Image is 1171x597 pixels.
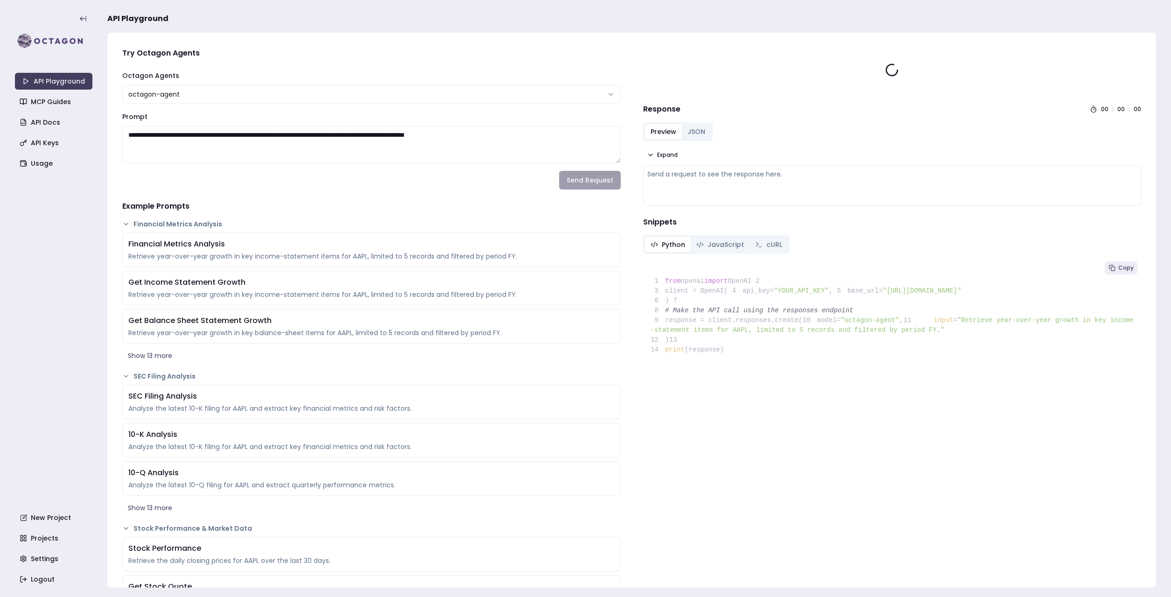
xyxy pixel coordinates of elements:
h4: Response [643,104,680,115]
a: API Playground [15,73,92,90]
span: model= [817,316,841,324]
div: Analyze the latest 10-Q filing for AAPL and extract quarterly performance metrics. [128,480,615,490]
div: 00 [1134,105,1141,113]
h4: Try Octagon Agents [122,48,621,59]
span: 13 [669,335,684,345]
span: 8 [651,306,666,316]
div: Financial Metrics Analysis [128,239,615,250]
div: Send a request to see the response here. [647,169,1137,179]
img: logo-rect-yK7x_WSZ.svg [15,32,92,50]
button: Copy [1105,261,1137,274]
a: New Project [16,509,93,526]
span: 7 [669,296,684,306]
span: openai [681,277,704,285]
div: Retrieve year-over-year growth in key income-statement items for AAPL, limited to 5 records and f... [128,290,615,299]
span: 5 [833,286,848,296]
div: Retrieve the daily closing prices for AAPL over the last 30 days. [128,556,615,565]
span: ) [651,336,669,344]
span: 6 [651,296,666,306]
div: : [1112,105,1114,113]
div: 10-Q Analysis [128,467,615,478]
a: API Docs [16,114,93,131]
span: , [829,287,833,295]
div: SEC Filing Analysis [128,391,615,402]
div: 10-K Analysis [128,429,615,440]
span: 11 [903,316,918,325]
div: Analyze the latest 10-K filing for AAPL and extract key financial metrics and risk factors. [128,442,615,451]
span: 10 [802,316,817,325]
button: Preview [645,124,682,139]
button: Stock Performance & Market Data [122,524,621,533]
span: 12 [651,335,666,345]
span: 9 [651,316,666,325]
span: 2 [751,276,766,286]
span: from [665,277,681,285]
span: OpenAI [728,277,751,285]
label: Octagon Agents [122,71,179,80]
span: 3 [651,286,666,296]
a: Logout [16,571,93,588]
span: client = OpenAI( [651,287,728,295]
span: Copy [1118,264,1134,272]
a: Settings [16,550,93,567]
span: Expand [657,151,678,159]
span: 4 [728,286,743,296]
span: 14 [651,345,666,355]
span: "[URL][DOMAIN_NAME]" [883,287,961,295]
span: JavaScript [708,240,744,249]
span: cURL [766,240,782,249]
button: Show 13 more [122,347,621,364]
span: (response) [685,346,724,353]
h4: Example Prompts [122,201,621,212]
span: API Playground [107,13,168,24]
a: API Keys [16,134,93,151]
label: Prompt [122,112,147,121]
a: MCP Guides [16,93,93,110]
span: "octagon-agent" [841,316,899,324]
span: import [704,277,728,285]
div: Retrieve year-over-year growth in key income-statement items for AAPL, limited to 5 records and f... [128,252,615,261]
span: response = client.responses.create( [651,316,803,324]
button: SEC Filing Analysis [122,372,621,381]
div: Analyze the latest 10-K filing for AAPL and extract key financial metrics and risk factors. [128,404,615,413]
span: 1 [651,276,666,286]
div: Get Stock Quote [128,581,615,592]
span: input [934,316,954,324]
span: # Make the API call using the responses endpoint [665,307,853,314]
span: Python [662,240,685,249]
div: Get Balance Sheet Statement Growth [128,315,615,326]
div: : [1129,105,1130,113]
span: = [954,316,957,324]
div: Retrieve year-over-year growth in key balance-sheet items for AAPL, limited to 5 records and filt... [128,328,615,337]
a: Projects [16,530,93,547]
button: Financial Metrics Analysis [122,219,621,229]
span: ) [651,297,669,304]
div: 00 [1101,105,1108,113]
span: base_url= [848,287,883,295]
h4: Snippets [643,217,1142,228]
span: print [665,346,685,353]
div: Stock Performance [128,543,615,554]
button: JSON [682,124,711,139]
span: , [899,316,903,324]
span: api_key= [743,287,774,295]
div: Get Income Statement Growth [128,277,615,288]
a: Usage [16,155,93,172]
button: Show 13 more [122,499,621,516]
div: 00 [1117,105,1125,113]
span: "YOUR_API_KEY" [774,287,829,295]
button: Expand [643,148,681,162]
